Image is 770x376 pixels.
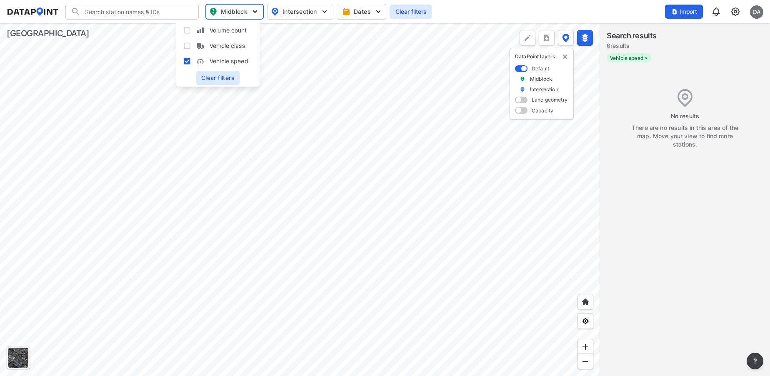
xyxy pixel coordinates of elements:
label: Lane geometry [532,96,567,103]
span: ? [752,356,758,366]
label: Midblock [530,75,552,82]
div: Polygon tool [520,30,535,46]
label: Search results [607,30,657,42]
img: Location%20-%20Pin.421484f6.svg [675,87,695,107]
button: Clear filters [390,5,432,19]
div: There are no results in this area of the map. Move your view to find more stations. [625,124,745,149]
img: zeq5HYn9AnE9l6UmnFLPAAAAAElFTkSuQmCC [581,317,590,325]
span: Import [670,7,698,16]
label: 0 results [607,42,657,50]
img: map_pin_mid.602f9df1.svg [208,7,218,17]
button: Clear filters [196,71,240,85]
div: View my location [577,313,593,329]
img: marker_Midblock.5ba75e30.svg [520,75,525,82]
label: Capacity [532,107,553,114]
label: Vehicle speed [607,53,651,62]
span: Volume count [210,26,247,35]
label: Default [532,65,549,72]
span: Vehicle speed [210,57,248,65]
button: Import [665,5,703,19]
button: Dates [337,4,386,20]
span: Clear filters [201,74,235,82]
img: layers-active.d9e7dc51.svg [581,34,589,42]
img: S3KcC2PZAAAAAElFTkSuQmCC [196,42,205,50]
div: No results [625,112,745,120]
img: dataPointLogo.9353c09d.svg [7,7,59,16]
div: Zoom in [577,339,593,355]
img: w05fo9UQAAAAAElFTkSuQmCC [196,57,205,65]
span: Midblock [210,7,258,17]
img: marker_Intersection.6861001b.svg [520,86,525,93]
div: Zoom out [577,354,593,369]
img: +Dz8AAAAASUVORK5CYII= [523,34,532,42]
a: Import [665,7,707,15]
img: calendar-gold.39a51dde.svg [342,7,350,16]
span: Dates [344,7,381,16]
div: [GEOGRAPHIC_DATA] [7,27,89,39]
img: close-external-leyer.3061a1c7.svg [562,53,568,60]
span: Clear filters [395,7,427,16]
img: file_add.62c1e8a2.svg [671,8,678,15]
img: 5YPKRKmlfpI5mqlR8AD95paCi+0kK1fRFDJSaMmawlwaeJcJwk9O2fotCW5ve9gAAAAASUVORK5CYII= [251,7,259,16]
img: ZvzfEJKXnyWIrJytrsY285QMwk63cM6Drc+sIAAAAASUVORK5CYII= [581,343,590,351]
img: 8A77J+mXikMhHQAAAAASUVORK5CYII= [711,7,721,17]
img: 5YPKRKmlfpI5mqlR8AD95paCi+0kK1fRFDJSaMmawlwaeJcJwk9O2fotCW5ve9gAAAAASUVORK5CYII= [320,7,329,16]
img: xqJnZQTG2JQi0x5lvmkeSNbbgIiQD62bqHG8IfrOzanD0FsRdYrij6fAAAAAElFTkSuQmCC [542,34,551,42]
span: Vehicle class [210,41,245,50]
div: OA [750,5,763,19]
button: Midblock [205,4,264,20]
img: +XpAUvaXAN7GudzAAAAAElFTkSuQmCC [581,298,590,306]
img: map_pin_int.54838e6b.svg [270,7,280,17]
p: DataPoint layers [515,53,568,60]
button: more [539,30,555,46]
img: cids17cp3yIFEOpj3V8A9qJSH103uA521RftCD4eeui4ksIb+krbm5XvIjxD52OS6NWLn9gAAAAAElFTkSuQmCC [730,7,740,17]
div: Home [577,294,593,310]
div: Toggle basemap [7,346,30,369]
button: more [747,353,763,369]
input: Search [81,5,193,18]
img: 5YPKRKmlfpI5mqlR8AD95paCi+0kK1fRFDJSaMmawlwaeJcJwk9O2fotCW5ve9gAAAAASUVORK5CYII= [374,7,382,16]
button: delete [562,53,568,60]
img: data-point-layers.37681fc9.svg [562,34,570,42]
img: zXKTHG75SmCTpzeATkOMbMjAxYFTnPvh7K8Q9YYMXBy4Bd2Bwe9xdUQUqRsak2SDbAAAAABJRU5ErkJggg== [196,26,205,35]
label: Intersection [530,86,558,93]
button: Intersection [267,4,333,20]
img: MAAAAAElFTkSuQmCC [581,357,590,366]
span: Intersection [271,7,328,17]
button: External layers [577,30,593,46]
button: DataPoint layers [558,30,574,46]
